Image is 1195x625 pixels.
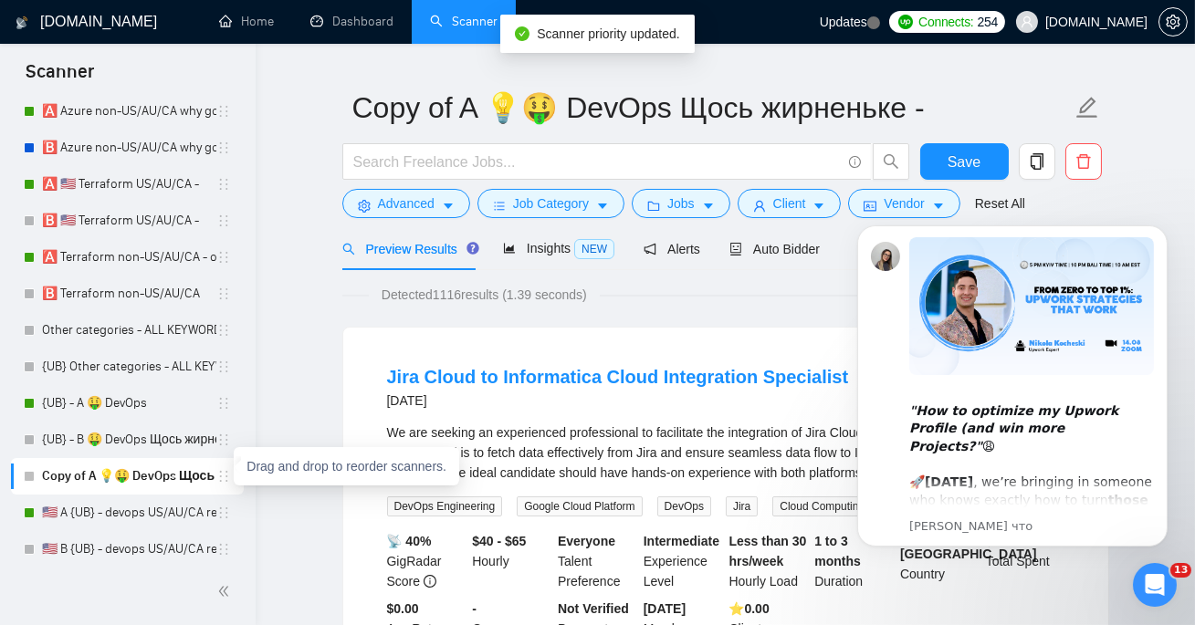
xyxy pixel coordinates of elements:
[11,349,244,385] li: {UB} Other categories - ALL KEYWORDS
[42,93,216,130] a: 🅰️ Azure non-US/AU/CA why good fit -
[726,496,758,516] span: Jira
[42,130,216,166] a: 🅱️ Azure non-US/AU/CA why good fit -
[387,422,1064,483] div: We are seeking an experienced professional to facilitate the integration of Jira Cloud with Infor...
[873,143,909,180] button: search
[1159,15,1187,29] span: setting
[352,85,1072,130] input: Scanner name...
[216,359,231,374] span: holder
[442,199,455,213] span: caret-down
[729,534,807,568] b: Less than 30 hrs/week
[729,242,820,256] span: Auto Bidder
[472,601,477,616] b: -
[558,534,615,548] b: Everyone
[383,531,469,591] div: GigRadar Score
[42,531,216,568] a: 🇺🇸 B {UB} - devops US/AU/CA relevant exp
[11,276,244,312] li: 🅱️ Terraform non-US/AU/CA
[387,390,849,411] div: [DATE]
[632,189,730,218] button: folderJobscaret-down
[503,242,516,255] span: area-chart
[644,242,700,256] span: Alerts
[11,495,244,531] li: 🇺🇸 A {UB} - devops US/AU/CA relevant exp
[472,534,526,548] b: $40 - $65
[42,312,216,349] a: Other categories - ALL KEYWORDS - devops + ml
[1075,96,1099,120] span: edit
[644,243,656,255] span: notification
[1020,153,1054,170] span: copy
[11,130,244,166] li: 🅱️ Azure non-US/AU/CA why good fit -
[1158,15,1188,29] a: setting
[216,177,231,192] span: holder
[378,193,435,214] span: Advanced
[874,153,908,170] span: search
[42,495,216,531] a: 🇺🇸 A {UB} - devops US/AU/CA relevant exp
[219,14,274,29] a: homeHome
[216,505,231,520] span: holder
[515,26,529,41] span: check-circle
[387,496,503,516] span: DevOps Engineering
[387,601,419,616] b: $0.00
[342,189,470,218] button: settingAdvancedcaret-down
[753,199,766,213] span: user
[644,601,686,616] b: [DATE]
[342,243,355,255] span: search
[216,104,231,119] span: holder
[216,250,231,265] span: holder
[820,15,867,29] span: Updates
[42,422,216,458] a: {UB} - B 🤑 DevOps Щось жирненьке (relevant exp) B test (new wording+error)
[493,199,506,213] span: bars
[42,276,216,312] a: 🅱️ Terraform non-US/AU/CA
[216,323,231,338] span: holder
[702,199,715,213] span: caret-down
[773,193,806,214] span: Client
[369,285,600,305] span: Detected 1116 results (1.39 seconds)
[554,531,640,591] div: Talent Preference
[640,531,726,591] div: Experience Level
[726,531,812,591] div: Hourly Load
[477,189,624,218] button: barsJob Categorycaret-down
[738,189,842,218] button: userClientcaret-down
[387,367,849,387] a: Jira Cloud to Informatica Cloud Integration Specialist
[11,93,244,130] li: 🅰️ Azure non-US/AU/CA why good fit -
[42,166,216,203] a: 🅰️ 🇺🇸 Terraform US/AU/CA -
[729,601,770,616] b: ⭐️ 0.00
[1170,563,1191,578] span: 13
[812,199,825,213] span: caret-down
[216,214,231,228] span: holder
[11,458,244,495] li: Copy of A 💡🤑 DevOps Щось жирненьке -
[11,58,109,97] span: Scanner
[353,151,841,173] input: Search Freelance Jobs...
[11,422,244,458] li: {UB} - B 🤑 DevOps Щось жирненьке (relevant exp) B test (new wording+error)
[975,193,1025,214] a: Reset All
[667,193,695,214] span: Jobs
[11,203,244,239] li: 🅱️ 🇺🇸 Terraform US/AU/CA -
[537,26,679,41] span: Scanner priority updated.
[358,199,371,213] span: setting
[657,496,711,516] span: DevOps
[216,432,231,447] span: holder
[216,396,231,411] span: holder
[387,534,432,548] b: 📡 40%
[216,286,231,301] span: holder
[342,242,474,256] span: Preview Results
[465,240,481,256] div: Tooltip anchor
[848,189,959,218] button: idcardVendorcaret-down
[216,141,231,155] span: holder
[596,199,609,213] span: caret-down
[42,203,216,239] a: 🅱️ 🇺🇸 Terraform US/AU/CA -
[42,385,216,422] a: {UB} - A 🤑 DevOps
[387,425,1022,480] span: We are seeking an experienced professional to facilitate the integration of Jira Cloud with Infor...
[1065,143,1102,180] button: delete
[884,193,924,214] span: Vendor
[424,575,436,588] span: info-circle
[11,531,244,568] li: 🇺🇸 B {UB} - devops US/AU/CA relevant exp
[1066,153,1101,170] span: delete
[216,542,231,557] span: holder
[811,531,896,591] div: Duration
[42,349,216,385] a: {UB} Other categories - ALL KEYWORDS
